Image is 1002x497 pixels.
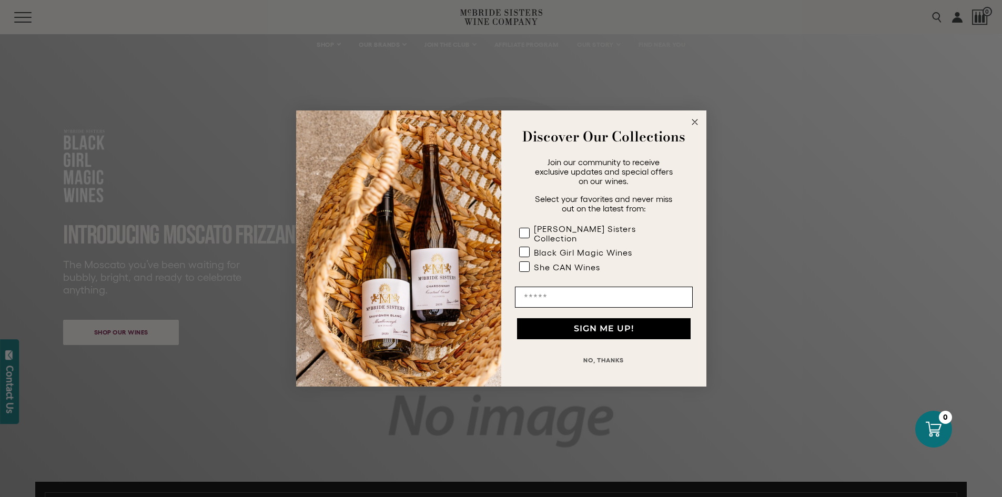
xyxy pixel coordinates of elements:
[515,350,693,371] button: NO, THANKS
[515,287,693,308] input: Email
[535,157,673,186] span: Join our community to receive exclusive updates and special offers on our wines.
[534,248,632,257] div: Black Girl Magic Wines
[534,262,600,272] div: She CAN Wines
[534,224,672,243] div: [PERSON_NAME] Sisters Collection
[296,110,501,387] img: 42653730-7e35-4af7-a99d-12bf478283cf.jpeg
[517,318,691,339] button: SIGN ME UP!
[535,194,672,213] span: Select your favorites and never miss out on the latest from:
[689,116,701,128] button: Close dialog
[522,126,685,147] strong: Discover Our Collections
[939,411,952,424] div: 0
